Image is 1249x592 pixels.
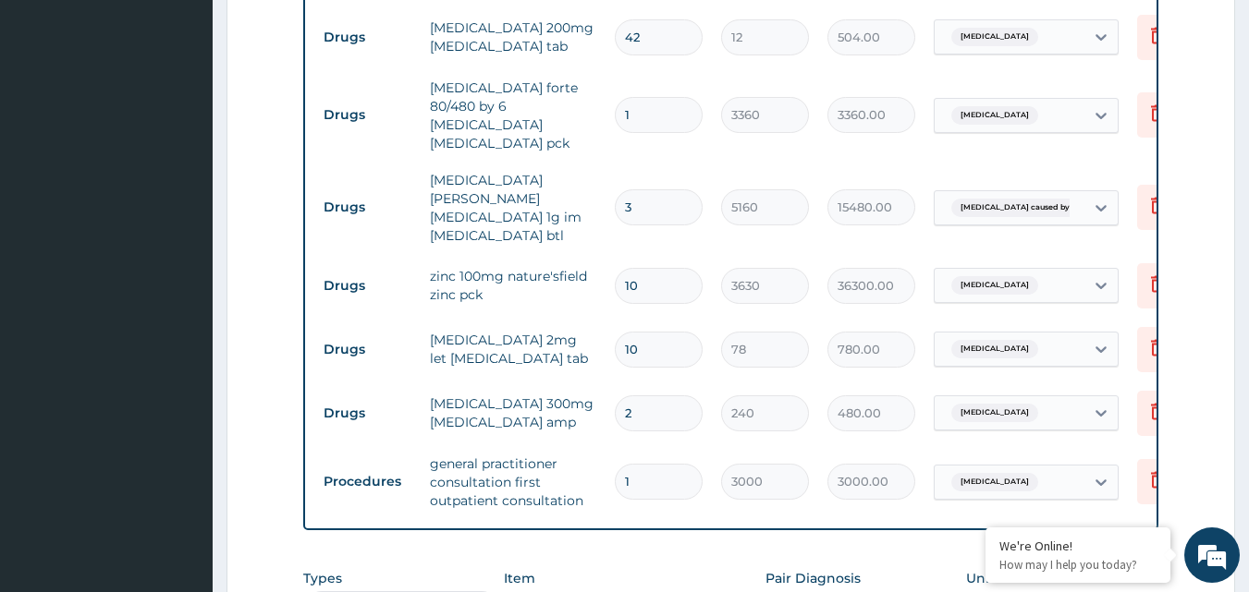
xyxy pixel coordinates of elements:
[951,276,1038,295] span: [MEDICAL_DATA]
[951,106,1038,125] span: [MEDICAL_DATA]
[951,340,1038,358] span: [MEDICAL_DATA]
[951,404,1038,422] span: [MEDICAL_DATA]
[303,571,342,586] label: Types
[303,9,348,54] div: Minimize live chat window
[314,190,421,224] td: Drugs
[966,569,1033,587] label: Unit Price
[951,473,1038,491] span: [MEDICAL_DATA]
[9,395,352,460] textarea: Type your message and hit 'Enter'
[999,538,1157,554] div: We're Online!
[951,28,1038,46] span: [MEDICAL_DATA]
[421,9,606,65] td: [MEDICAL_DATA] 200mg [MEDICAL_DATA] tab
[96,103,311,127] div: Chat with us now
[314,20,421,54] td: Drugs
[999,557,1157,573] p: How may I help you today?
[314,269,421,303] td: Drugs
[107,178,255,365] span: We're online!
[421,321,606,377] td: [MEDICAL_DATA] 2mg let [MEDICAL_DATA] tab
[421,69,606,162] td: [MEDICAL_DATA] forte 80/480 by 6 [MEDICAL_DATA] [MEDICAL_DATA] pck
[421,162,606,254] td: [MEDICAL_DATA][PERSON_NAME][MEDICAL_DATA] 1g im [MEDICAL_DATA] btl
[421,445,606,519] td: general practitioner consultation first outpatient consultation
[504,569,535,587] label: Item
[314,98,421,132] td: Drugs
[765,569,861,587] label: Pair Diagnosis
[314,332,421,367] td: Drugs
[314,396,421,430] td: Drugs
[421,385,606,441] td: [MEDICAL_DATA] 300mg [MEDICAL_DATA] amp
[34,92,75,139] img: d_794563401_company_1708531726252_794563401
[314,465,421,499] td: Procedures
[951,199,1149,217] span: [MEDICAL_DATA] caused by [MEDICAL_DATA]
[421,258,606,313] td: zinc 100mg nature'sfield zinc pck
